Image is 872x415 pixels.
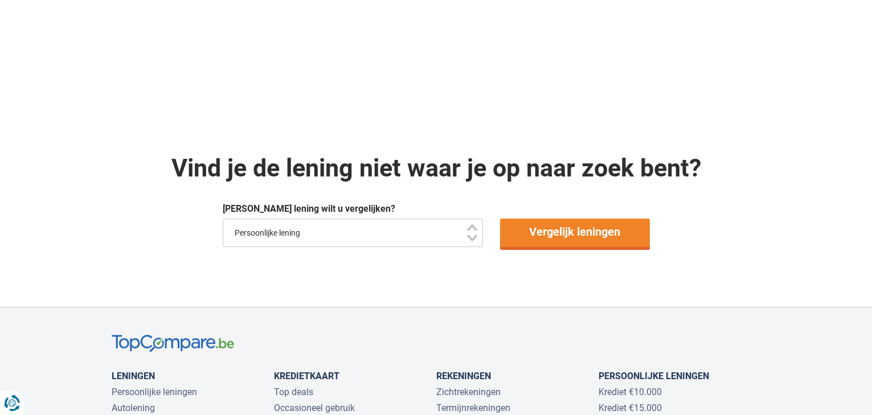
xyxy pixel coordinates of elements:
a: Zichtrekeningen [436,387,501,397]
a: Termijnrekeningen [436,402,510,413]
a: Persoonlijke leningen [599,371,709,381]
a: Krediet €10.000 [599,387,662,397]
div: [PERSON_NAME] lening wilt u vergelijken? [223,203,650,216]
div: Vind je de lening niet waar je op naar zoek bent? [112,151,761,186]
a: Krediet €15.000 [599,402,662,413]
a: Top deals [274,387,313,397]
a: Rekeningen [436,371,491,381]
a: Vergelijk leningen [500,219,650,247]
a: Autolening [112,402,155,413]
a: Occasioneel gebruik [274,402,355,413]
a: Leningen [112,371,155,381]
a: Persoonlijke leningen [112,387,197,397]
a: Kredietkaart [274,371,339,381]
img: TopCompare [112,335,234,352]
